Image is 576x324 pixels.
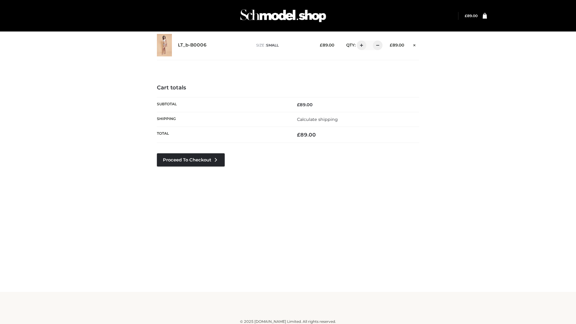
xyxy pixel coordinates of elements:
span: £ [390,43,392,47]
bdi: 89.00 [320,43,334,47]
bdi: 89.00 [297,102,313,107]
h4: Cart totals [157,85,419,91]
div: QTY: [340,40,380,50]
th: Subtotal [157,97,288,112]
span: SMALL [266,43,279,47]
th: Total [157,127,288,143]
span: £ [297,132,300,138]
span: £ [465,13,467,18]
span: £ [297,102,300,107]
a: Proceed to Checkout [157,153,225,166]
a: LT_b-B0006 [178,42,207,48]
img: LT_b-B0006 - SMALL [157,34,172,56]
span: £ [320,43,322,47]
bdi: 89.00 [465,13,478,18]
a: Calculate shipping [297,117,338,122]
a: £89.00 [465,13,478,18]
bdi: 89.00 [297,132,316,138]
p: size : [256,43,310,48]
th: Shipping [157,112,288,127]
a: Remove this item [410,40,419,48]
bdi: 89.00 [390,43,404,47]
img: Schmodel Admin 964 [238,4,328,28]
